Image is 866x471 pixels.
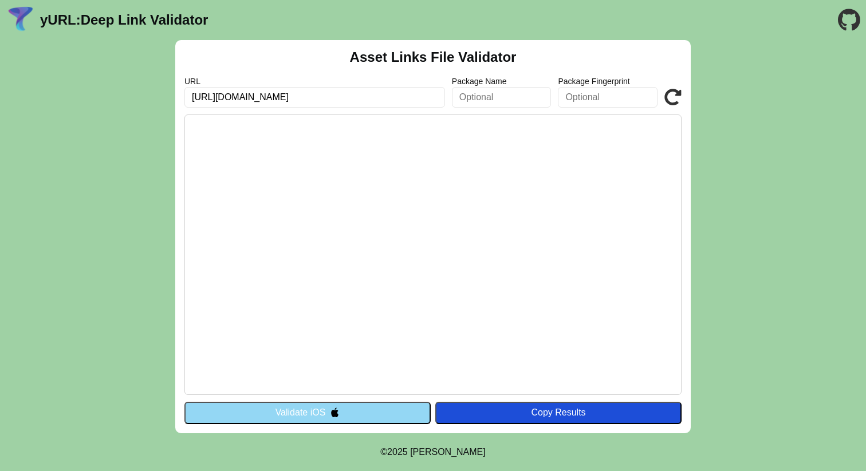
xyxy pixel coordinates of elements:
input: Required [184,87,445,108]
input: Optional [558,87,658,108]
label: URL [184,77,445,86]
input: Optional [452,87,552,108]
a: yURL:Deep Link Validator [40,12,208,28]
footer: © [380,433,485,471]
h2: Asset Links File Validator [350,49,517,65]
button: Validate iOS [184,402,431,423]
button: Copy Results [435,402,682,423]
img: appleIcon.svg [330,407,340,417]
div: Copy Results [441,407,676,418]
img: yURL Logo [6,5,36,35]
a: Michael Ibragimchayev's Personal Site [410,447,486,457]
span: 2025 [387,447,408,457]
label: Package Name [452,77,552,86]
label: Package Fingerprint [558,77,658,86]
